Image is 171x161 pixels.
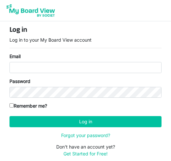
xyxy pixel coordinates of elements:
[9,116,162,127] button: Log in
[5,2,57,19] img: My Board View Logo
[9,143,162,157] p: Don't have an account yet?
[9,102,47,109] label: Remember me?
[63,151,108,156] a: Get Started for Free!
[9,103,14,108] input: Remember me?
[9,26,162,34] h4: Log in
[9,78,30,85] label: Password
[61,132,110,138] a: Forgot your password?
[9,53,21,60] label: Email
[9,36,162,43] p: Log in to your My Board View account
